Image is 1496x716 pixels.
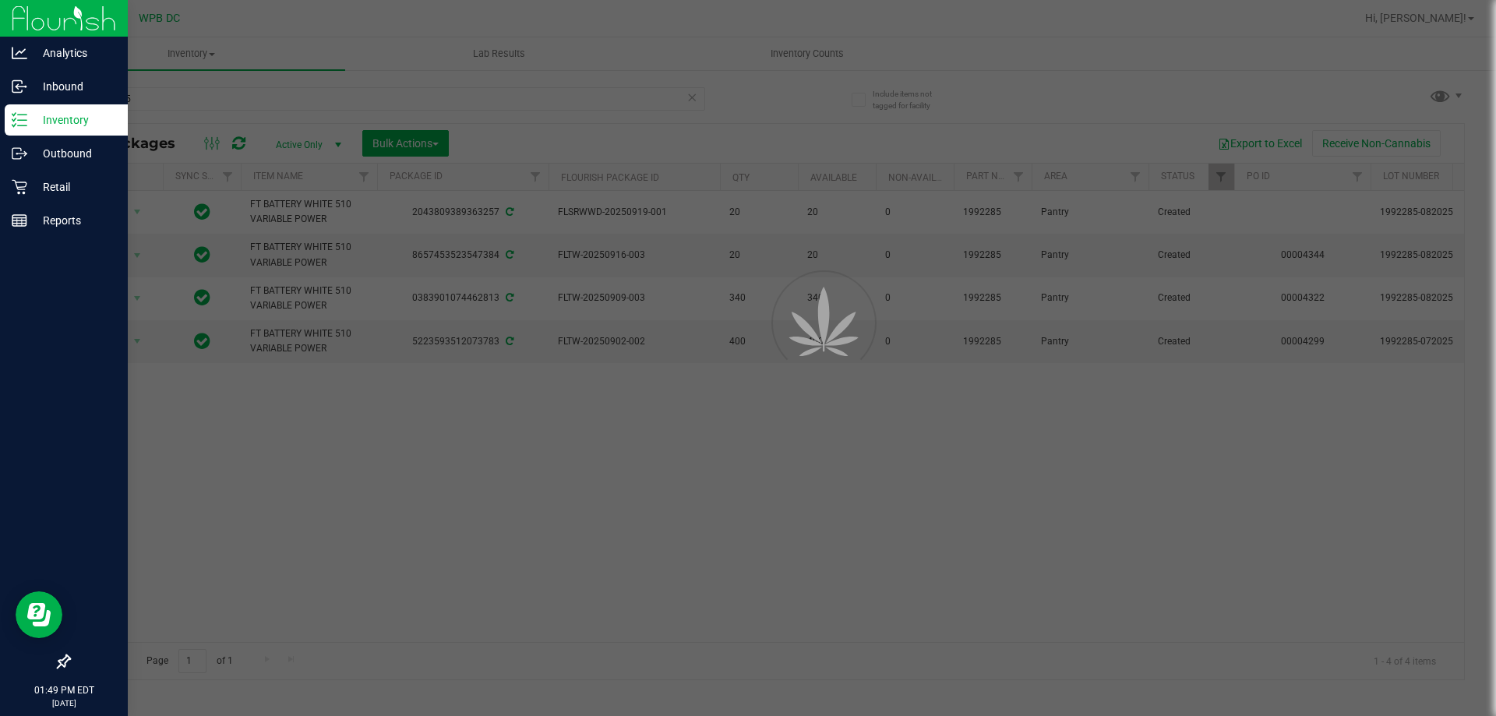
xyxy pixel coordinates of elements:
[16,591,62,638] iframe: Resource center
[27,77,121,96] p: Inbound
[12,112,27,128] inline-svg: Inventory
[27,211,121,230] p: Reports
[12,179,27,195] inline-svg: Retail
[27,178,121,196] p: Retail
[12,213,27,228] inline-svg: Reports
[27,111,121,129] p: Inventory
[12,146,27,161] inline-svg: Outbound
[27,144,121,163] p: Outbound
[7,683,121,697] p: 01:49 PM EDT
[12,45,27,61] inline-svg: Analytics
[27,44,121,62] p: Analytics
[7,697,121,709] p: [DATE]
[12,79,27,94] inline-svg: Inbound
